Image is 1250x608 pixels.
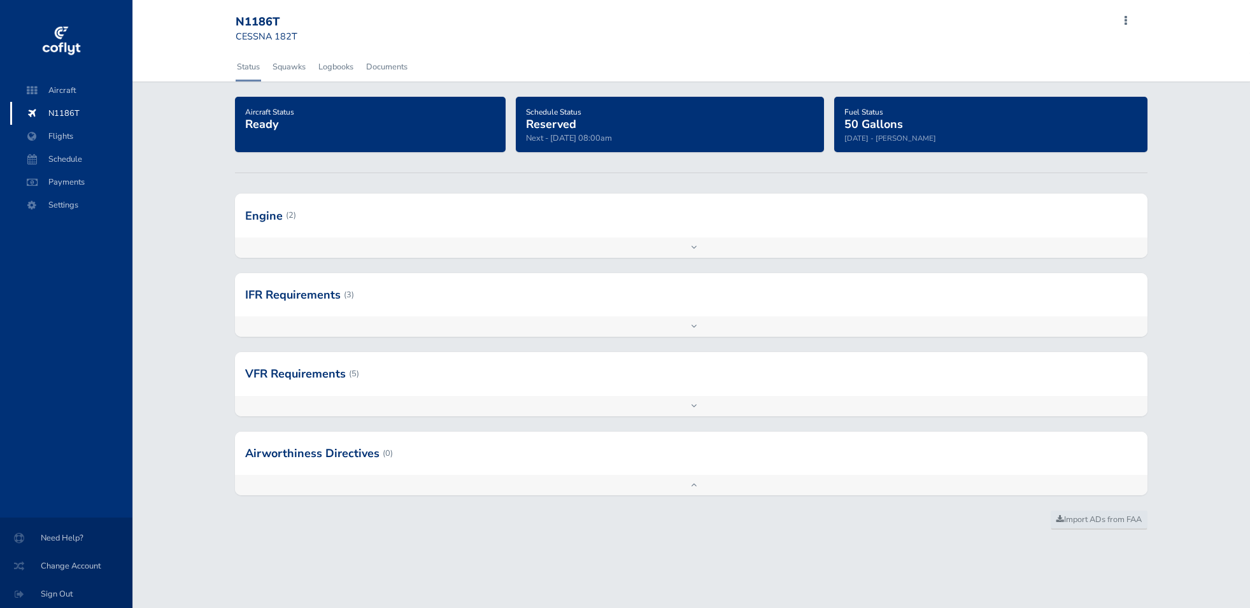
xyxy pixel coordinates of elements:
[271,53,307,81] a: Squawks
[526,103,581,132] a: Schedule StatusReserved
[526,107,581,117] span: Schedule Status
[23,102,120,125] span: N1186T
[317,53,355,81] a: Logbooks
[40,22,82,60] img: coflyt logo
[236,30,297,43] small: CESSNA 182T
[23,125,120,148] span: Flights
[23,79,120,102] span: Aircraft
[15,555,117,577] span: Change Account
[23,148,120,171] span: Schedule
[245,107,294,117] span: Aircraft Status
[236,53,261,81] a: Status
[844,117,903,132] span: 50 Gallons
[15,583,117,605] span: Sign Out
[365,53,409,81] a: Documents
[236,15,327,29] div: N1186T
[23,171,120,194] span: Payments
[844,133,936,143] small: [DATE] - [PERSON_NAME]
[245,117,278,132] span: Ready
[1056,514,1142,525] span: Import ADs from FAA
[15,527,117,549] span: Need Help?
[1051,511,1147,530] a: Import ADs from FAA
[526,117,576,132] span: Reserved
[844,107,883,117] span: Fuel Status
[23,194,120,216] span: Settings
[526,132,612,144] span: Next - [DATE] 08:00am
